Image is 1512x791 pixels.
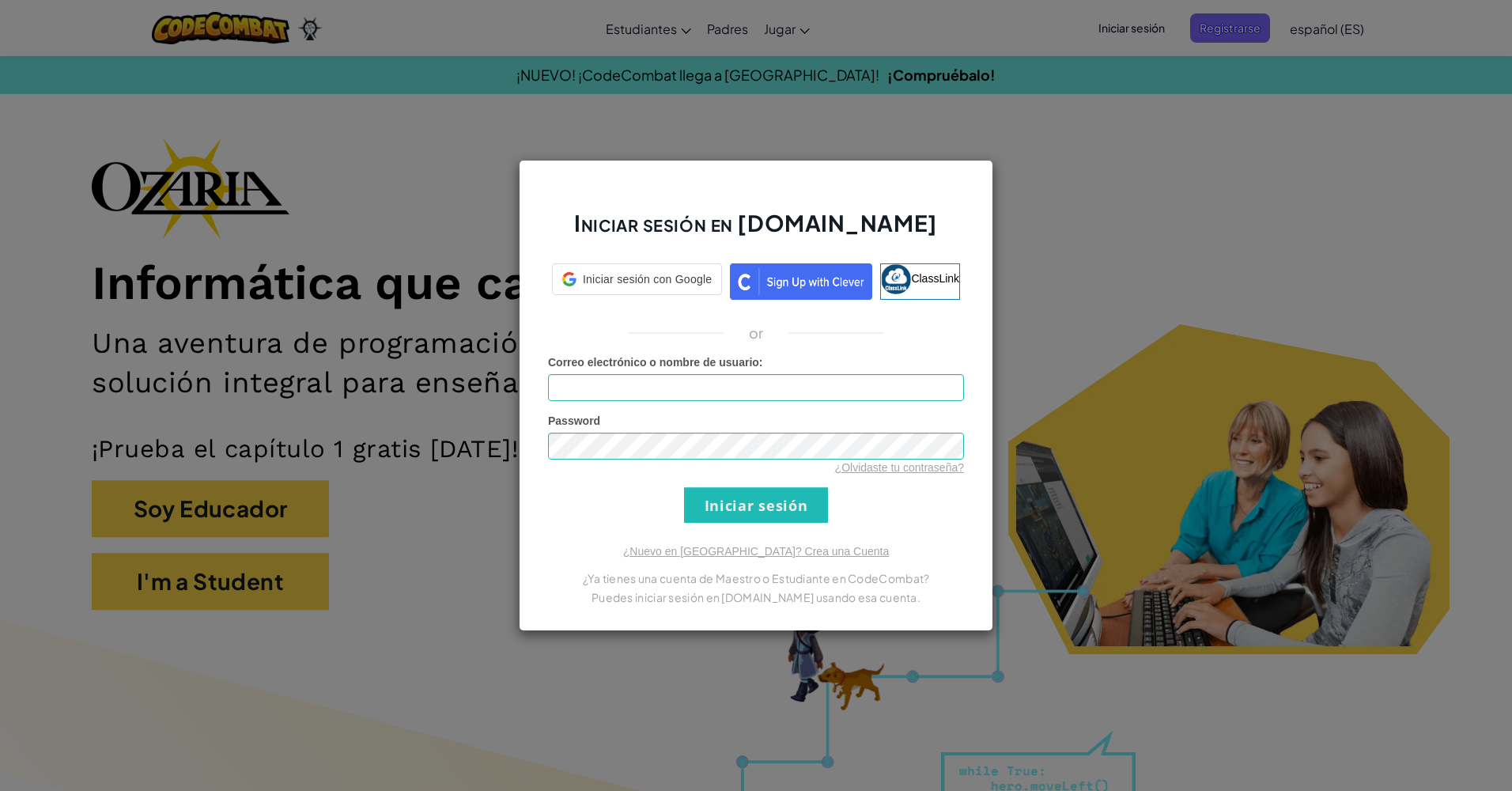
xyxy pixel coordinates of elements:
h2: Iniciar sesión en [DOMAIN_NAME] [548,208,964,254]
p: Puedes iniciar sesión en [DOMAIN_NAME] usando esa cuenta. [548,588,964,607]
img: classlink-logo-small.png [881,264,911,294]
span: Password [548,414,600,427]
a: ¿Olvidaste tu contraseña? [835,461,964,474]
img: clever_sso_button@2x.png [730,263,872,300]
p: ¿Ya tienes una cuenta de Maestro o Estudiante en CodeCombat? [548,569,964,588]
p: or [749,324,764,343]
span: Correo electrónico o nombre de usuario [548,356,759,369]
a: Iniciar sesión con Google [552,263,722,300]
span: Iniciar sesión con Google [583,271,712,287]
input: Iniciar sesión [684,487,828,523]
span: ClassLink [911,272,959,285]
div: Iniciar sesión con Google [552,263,722,295]
label: : [548,354,763,370]
a: ¿Nuevo en [GEOGRAPHIC_DATA]? Crea una Cuenta [623,545,889,558]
